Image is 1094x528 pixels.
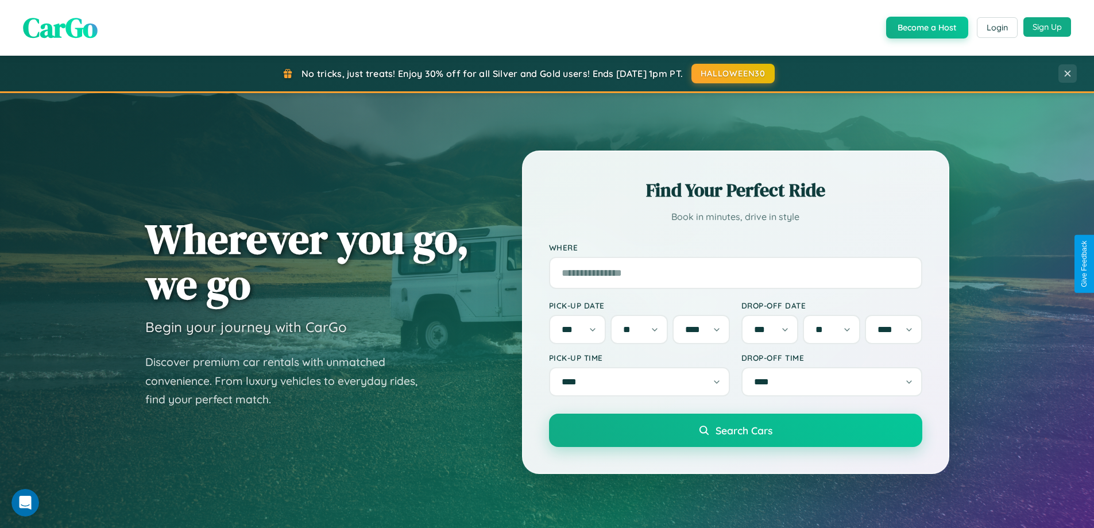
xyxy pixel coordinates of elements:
span: CarGo [23,9,98,47]
button: Become a Host [886,17,968,38]
label: Where [549,242,922,252]
iframe: Intercom live chat [11,489,39,517]
button: Login [977,17,1018,38]
p: Book in minutes, drive in style [549,209,922,225]
label: Pick-up Date [549,300,730,310]
h1: Wherever you go, we go [145,216,469,307]
span: No tricks, just treats! Enjoy 30% off for all Silver and Gold users! Ends [DATE] 1pm PT. [301,68,683,79]
label: Drop-off Time [741,353,922,363]
span: Search Cars [716,424,772,437]
div: Give Feedback [1080,241,1088,287]
label: Pick-up Time [549,353,730,363]
p: Discover premium car rentals with unmatched convenience. From luxury vehicles to everyday rides, ... [145,353,432,409]
button: HALLOWEEN30 [691,64,775,83]
label: Drop-off Date [741,300,922,310]
h2: Find Your Perfect Ride [549,178,922,203]
h3: Begin your journey with CarGo [145,318,347,336]
button: Sign Up [1023,17,1071,37]
button: Search Cars [549,414,922,447]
